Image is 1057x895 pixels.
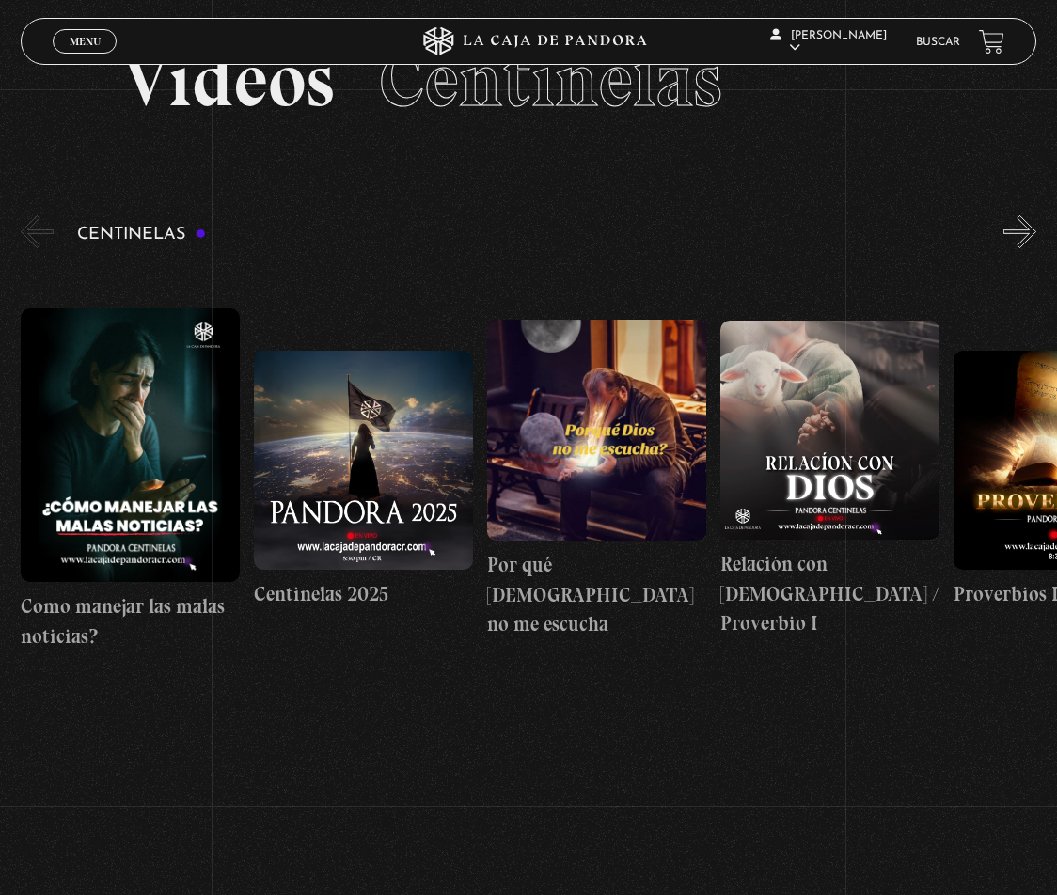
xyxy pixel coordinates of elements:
[21,215,54,248] button: Previous
[77,226,206,243] h3: Centinelas
[122,42,934,118] h2: Videos
[979,29,1004,55] a: View your shopping cart
[487,262,706,696] a: Por qué [DEMOGRAPHIC_DATA] no me escucha
[720,549,939,638] h4: Relación con [DEMOGRAPHIC_DATA] / Proverbio I
[63,52,107,65] span: Cerrar
[254,262,473,696] a: Centinelas 2025
[916,37,960,48] a: Buscar
[21,262,240,696] a: Como manejar las malas noticias?
[21,591,240,651] h4: Como manejar las malas noticias?
[379,35,722,125] span: Centinelas
[487,550,706,639] h4: Por qué [DEMOGRAPHIC_DATA] no me escucha
[70,36,101,47] span: Menu
[720,262,939,696] a: Relación con [DEMOGRAPHIC_DATA] / Proverbio I
[254,579,473,609] h4: Centinelas 2025
[770,30,887,54] span: [PERSON_NAME]
[1003,215,1036,248] button: Next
